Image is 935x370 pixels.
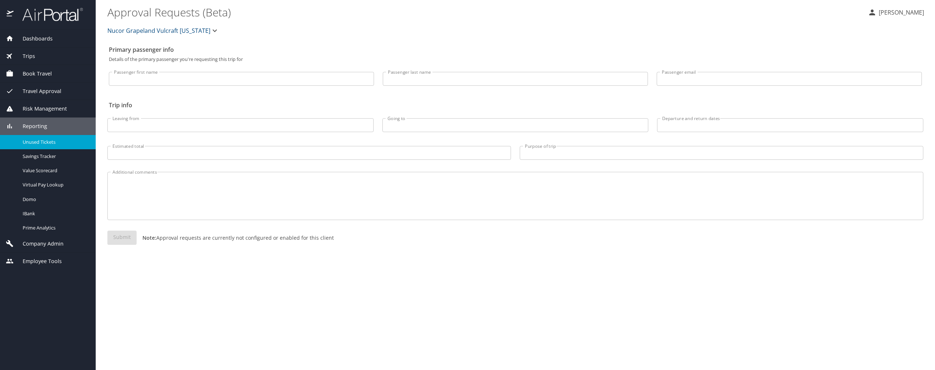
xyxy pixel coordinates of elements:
[109,44,922,55] h2: Primary passenger info
[14,240,64,248] span: Company Admin
[23,153,87,160] span: Savings Tracker
[23,224,87,231] span: Prime Analytics
[877,8,924,17] p: [PERSON_NAME]
[14,87,61,95] span: Travel Approval
[107,1,862,23] h1: Approval Requests (Beta)
[109,99,922,111] h2: Trip info
[109,57,922,62] p: Details of the primary passenger you're requesting this trip for
[14,70,52,78] span: Book Travel
[23,181,87,188] span: Virtual Pay Lookup
[23,210,87,217] span: IBank
[865,6,927,19] button: [PERSON_NAME]
[14,122,47,130] span: Reporting
[23,139,87,146] span: Unused Tickets
[14,105,67,113] span: Risk Management
[14,7,83,22] img: airportal-logo.png
[7,7,14,22] img: icon-airportal.png
[23,196,87,203] span: Domo
[107,26,210,36] span: Nucor Grapeland Vulcraft [US_STATE]
[14,257,62,265] span: Employee Tools
[142,234,156,241] strong: Note:
[23,167,87,174] span: Value Scorecard
[137,234,334,242] p: Approval requests are currently not configured or enabled for this client
[104,23,222,38] button: Nucor Grapeland Vulcraft [US_STATE]
[14,52,35,60] span: Trips
[14,35,53,43] span: Dashboards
